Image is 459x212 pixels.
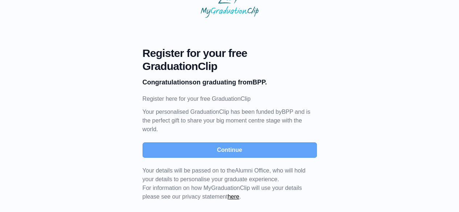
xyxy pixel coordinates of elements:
[143,142,317,158] button: Continue
[143,77,317,87] p: on graduating from BPP.
[143,47,317,60] span: Register for your free
[143,95,317,103] p: Register here for your free GraduationClip
[143,108,317,134] p: Your personalised GraduationClip has been funded by BPP and is the perfect gift to share your big...
[143,167,306,200] span: For information on how MyGraduationClip will use your details please see our privacy statement .
[143,60,317,73] span: GraduationClip
[235,167,269,174] span: Alumni Office
[228,194,239,200] a: here
[143,167,306,182] span: Your details will be passed on to the , who will hold your details to personalise your graduate e...
[143,79,193,86] b: Congratulations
